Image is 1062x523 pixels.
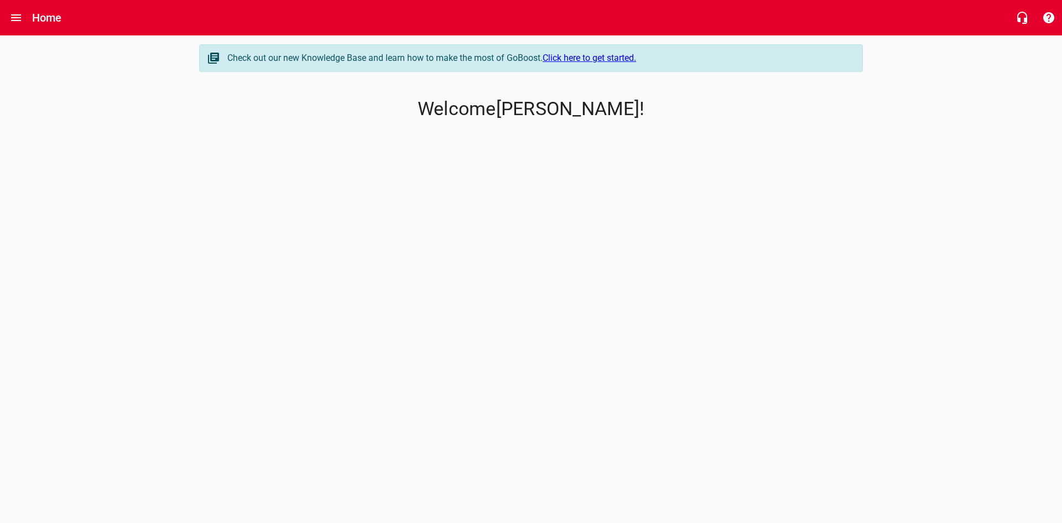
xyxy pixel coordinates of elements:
[1009,4,1035,31] button: Live Chat
[32,9,62,27] h6: Home
[3,4,29,31] button: Open drawer
[543,53,636,63] a: Click here to get started.
[199,98,863,120] p: Welcome [PERSON_NAME] !
[1035,4,1062,31] button: Support Portal
[227,51,851,65] div: Check out our new Knowledge Base and learn how to make the most of GoBoost.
